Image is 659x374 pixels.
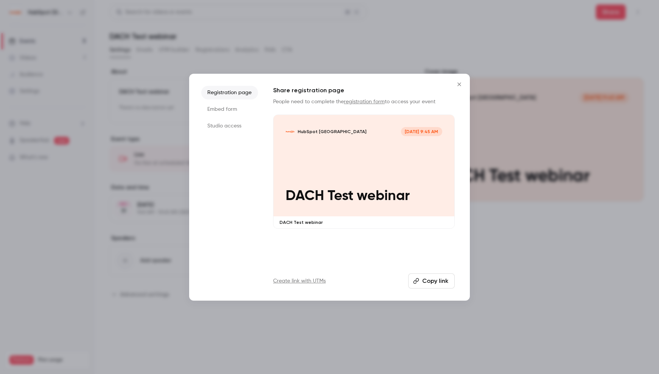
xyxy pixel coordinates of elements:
[280,219,448,225] p: DACH Test webinar
[344,99,385,104] a: registration form
[201,86,258,99] li: Registration page
[201,119,258,133] li: Studio access
[273,86,455,95] h1: Share registration page
[298,129,367,135] p: HubSpot [GEOGRAPHIC_DATA]
[408,273,455,289] button: Copy link
[452,77,467,92] button: Close
[201,102,258,116] li: Embed form
[401,127,442,136] span: [DATE] 9:45 AM
[273,115,455,229] a: DACH Test webinarHubSpot [GEOGRAPHIC_DATA][DATE] 9:45 AMDACH Test webinarDACH Test webinar
[273,98,455,106] p: People need to complete the to access your event
[286,127,295,136] img: DACH Test webinar
[273,277,326,285] a: Create link with UTMs
[286,188,442,204] p: DACH Test webinar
